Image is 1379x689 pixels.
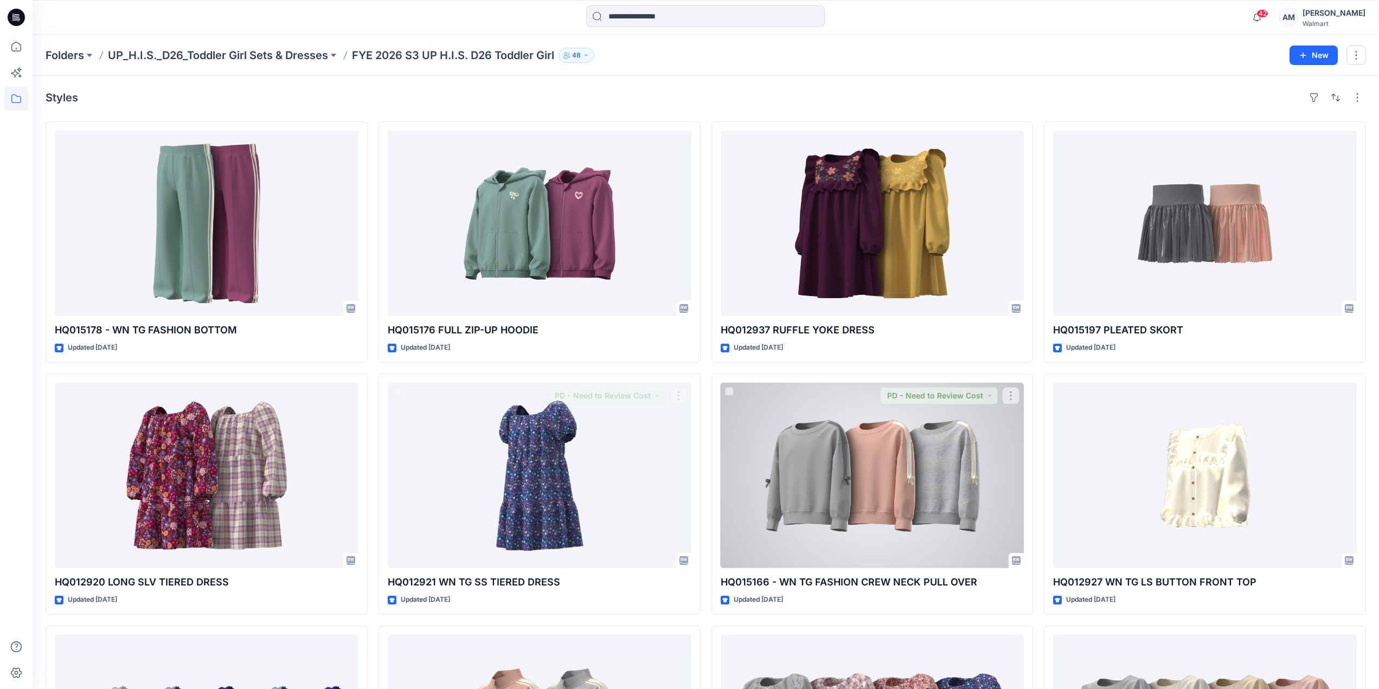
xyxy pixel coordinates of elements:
p: HQ012937 RUFFLE YOKE DRESS [721,323,1024,338]
p: Updated [DATE] [401,594,450,606]
p: Updated [DATE] [734,342,783,353]
a: HQ012937 RUFFLE YOKE DRESS [721,131,1024,316]
p: 48 [572,49,581,61]
div: Walmart [1303,20,1365,28]
p: HQ015166 - WN TG FASHION CREW NECK PULL OVER [721,575,1024,590]
a: HQ012927 WN TG LS BUTTON FRONT TOP [1053,383,1357,568]
p: FYE 2026 S3 UP H.I.S. D26 Toddler Girl [352,48,554,63]
h4: Styles [46,91,78,104]
button: New [1290,46,1338,65]
p: HQ015176 FULL ZIP-UP HOODIE [388,323,691,338]
a: HQ012921 WN TG SS TIERED DRESS [388,383,691,568]
a: HQ012920 LONG SLV TIERED DRESS [55,383,358,568]
p: HQ012921 WN TG SS TIERED DRESS [388,575,691,590]
p: Updated [DATE] [68,594,117,606]
p: HQ012920 LONG SLV TIERED DRESS [55,575,358,590]
a: HQ015176 FULL ZIP-UP HOODIE [388,131,691,316]
span: 42 [1256,9,1268,18]
div: AM [1279,8,1298,27]
a: UP_H.I.S._D26_Toddler Girl Sets & Dresses [108,48,328,63]
p: Updated [DATE] [1066,594,1115,606]
p: Updated [DATE] [734,594,783,606]
a: Folders [46,48,84,63]
button: 48 [559,48,594,63]
p: HQ012927 WN TG LS BUTTON FRONT TOP [1053,575,1357,590]
a: HQ015178 - WN TG FASHION BOTTOM [55,131,358,316]
p: Updated [DATE] [68,342,117,353]
a: HQ015166 - WN TG FASHION CREW NECK PULL OVER [721,383,1024,568]
div: [PERSON_NAME] [1303,7,1365,20]
p: HQ015197 PLEATED SKORT [1053,323,1357,338]
p: Updated [DATE] [401,342,450,353]
a: HQ015197 PLEATED SKORT [1053,131,1357,316]
p: HQ015178 - WN TG FASHION BOTTOM [55,323,358,338]
p: Updated [DATE] [1066,342,1115,353]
